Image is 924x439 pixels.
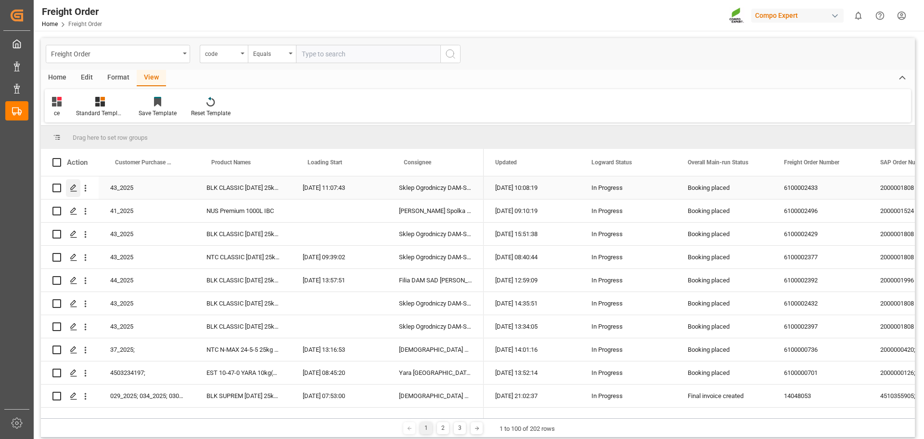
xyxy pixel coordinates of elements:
div: [DATE] 13:52:14 [484,361,580,384]
span: Loading Start [308,159,342,166]
div: BLK CLASSIC [DATE]+3+TE 600kg BB;NTC CLASSIC [DATE]+3+TE 600kg BB; [195,408,291,430]
button: open menu [46,45,190,63]
button: open menu [248,45,296,63]
div: Booking placed [688,269,761,292]
button: show 0 new notifications [847,5,869,27]
div: 14047723 [772,408,869,430]
div: 6100002496 [772,200,869,222]
div: Booking placed [688,246,761,268]
div: [PERSON_NAME] Spolka z o.o. [387,200,484,222]
div: Press SPACE to select this row. [41,338,484,361]
div: 6100002429 [772,223,869,245]
div: NUS Premium 1000L IBC [195,200,291,222]
div: In Progress [591,293,665,315]
button: Help Center [869,5,891,27]
div: [DEMOGRAPHIC_DATA] PW [PERSON_NAME] [387,385,484,407]
div: In Progress [591,200,665,222]
div: Freight Order [51,47,180,59]
div: Press SPACE to select this row. [41,269,484,292]
div: Booking placed [688,339,761,361]
div: BLK CLASSIC [DATE] 25kg(x40)D,EN,PL,FNL [195,176,291,199]
div: View [137,70,166,86]
div: BLK CLASSIC [DATE] 25kg(x40)D,EN,PL,FNL [195,292,291,315]
div: In Progress [591,316,665,338]
span: Freight Order Number [784,159,839,166]
div: In Progress [591,177,665,199]
div: 14048053 [772,385,869,407]
div: 6100002377 [772,246,869,268]
div: 43_2025 [99,292,195,315]
div: BLK CLASSIC [DATE] 25kg(x40)D,EN,PL,FNL [195,223,291,245]
div: Booking placed [688,200,761,222]
div: Press SPACE to select this row. [41,385,484,408]
div: Equals [253,47,286,58]
div: Sklep Ogrodniczy DAM-SAD, [PERSON_NAME] [387,292,484,315]
div: [DATE] 14:35:51 [484,292,580,315]
div: Sklep Ogrodniczy DAM-SAD, [PERSON_NAME] [387,315,484,338]
div: Press SPACE to select this row. [41,176,484,200]
div: 036_2025; [99,408,195,430]
div: 3 [454,422,466,434]
div: In Progress [591,246,665,268]
div: BLK CLASSIC [DATE] 25kg(x40)D,EN,PL,FNL [195,315,291,338]
div: Booking placed [688,293,761,315]
div: In Progress [591,269,665,292]
div: EST 10-47-0 YARA 10kg(x98) HR,D,[PERSON_NAME],[PERSON_NAME],RO [195,361,291,384]
div: 2 [437,422,449,434]
div: [DATE] 08:45:20 [291,361,387,384]
div: Format [100,70,137,86]
div: Reset Template [191,109,231,118]
div: Edit [74,70,100,86]
div: In Progress [591,339,665,361]
div: Press SPACE to select this row. [41,223,484,246]
div: [DATE] 10:08:19 [484,176,580,199]
button: search button [440,45,461,63]
img: Screenshot%202023-09-29%20at%2010.02.21.png_1712312052.png [729,7,744,24]
div: Sklep Ogrodniczy DAM-SAD, [PERSON_NAME] [387,176,484,199]
div: Yara [GEOGRAPHIC_DATA] Sp. z o.o. [387,361,484,384]
div: 41_2025 [99,200,195,222]
div: Home [41,70,74,86]
div: 6100002392 [772,269,869,292]
div: 1 to 100 of 202 rows [500,424,555,434]
div: [DATE] 13:16:53 [291,338,387,361]
div: Final invoice created [688,408,761,430]
div: [DATE] 15:51:38 [484,223,580,245]
span: Customer Purchase Order Numbers [115,159,175,166]
input: Type to search [296,45,440,63]
span: Overall Main-run Status [688,159,748,166]
div: In Progress [591,362,665,384]
div: Press SPACE to select this row. [41,292,484,315]
div: In Progress [591,223,665,245]
div: Action [67,158,88,167]
div: Booking placed [688,316,761,338]
span: Product Names [211,159,251,166]
div: [DATE] 11:07:43 [291,176,387,199]
div: [DATE] 13:34:05 [484,315,580,338]
div: Final invoice created [688,385,761,407]
div: [DATE] 21:02:37 [484,385,580,407]
div: 43_2025 [99,223,195,245]
div: NTC N-MAX 24-5-5 25kg (x40) A,D,EN,PLESG 12 NPK [DATE] 25kg (x42) INT [195,338,291,361]
div: 44_2025 [99,269,195,292]
div: 43_2025 [99,176,195,199]
div: Press SPACE to select this row. [41,200,484,223]
div: 43_2025 [99,315,195,338]
div: Freight Order [42,4,102,19]
div: Booking placed [688,362,761,384]
div: 6100000701 [772,361,869,384]
div: 37_2025; [99,338,195,361]
span: Consignee [404,159,431,166]
div: code [205,47,238,58]
div: Gospodarstwo ogrodnicze [387,408,484,430]
div: [DATE] 14:01:16 [484,338,580,361]
button: open menu [200,45,248,63]
div: ce [52,109,62,118]
div: [DATE] 13:07:00 [291,408,387,430]
div: NTC CLASSIC [DATE] 25kg (x40) DE,EN,PL [195,246,291,268]
div: 1 [420,422,432,434]
div: [DATE] 09:10:19 [484,200,580,222]
div: Compo Expert [751,9,844,23]
span: Drag here to set row groups [73,134,148,141]
div: 6100002433 [772,176,869,199]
